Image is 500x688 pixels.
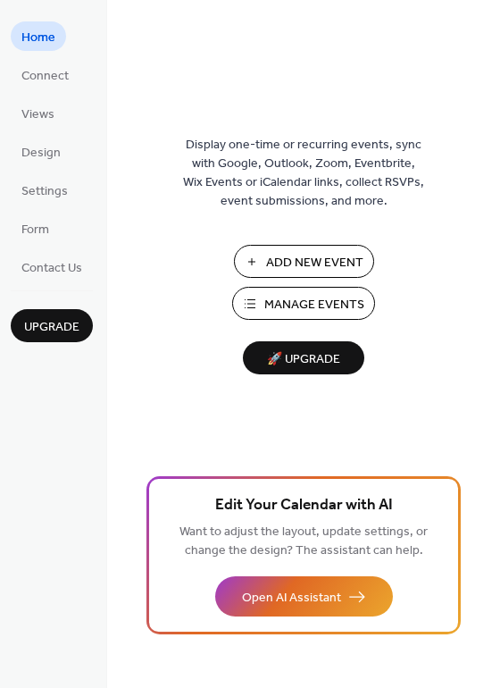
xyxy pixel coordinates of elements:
[11,252,93,281] a: Contact Us
[179,520,428,563] span: Want to adjust the layout, update settings, or change the design? The assistant can help.
[232,287,375,320] button: Manage Events
[183,136,424,211] span: Display one-time or recurring events, sync with Google, Outlook, Zoom, Eventbrite, Wix Events or ...
[11,60,79,89] a: Connect
[11,214,60,243] a: Form
[11,175,79,205] a: Settings
[21,259,82,278] span: Contact Us
[21,29,55,47] span: Home
[11,137,71,166] a: Design
[254,348,354,372] span: 🚀 Upgrade
[11,21,66,51] a: Home
[215,576,393,617] button: Open AI Assistant
[21,144,61,163] span: Design
[21,182,68,201] span: Settings
[21,67,69,86] span: Connect
[266,254,363,273] span: Add New Event
[11,98,65,128] a: Views
[24,318,79,337] span: Upgrade
[215,493,393,518] span: Edit Your Calendar with AI
[242,589,341,608] span: Open AI Assistant
[21,105,54,124] span: Views
[243,341,364,374] button: 🚀 Upgrade
[264,296,364,315] span: Manage Events
[21,221,49,239] span: Form
[234,245,374,278] button: Add New Event
[11,309,93,342] button: Upgrade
